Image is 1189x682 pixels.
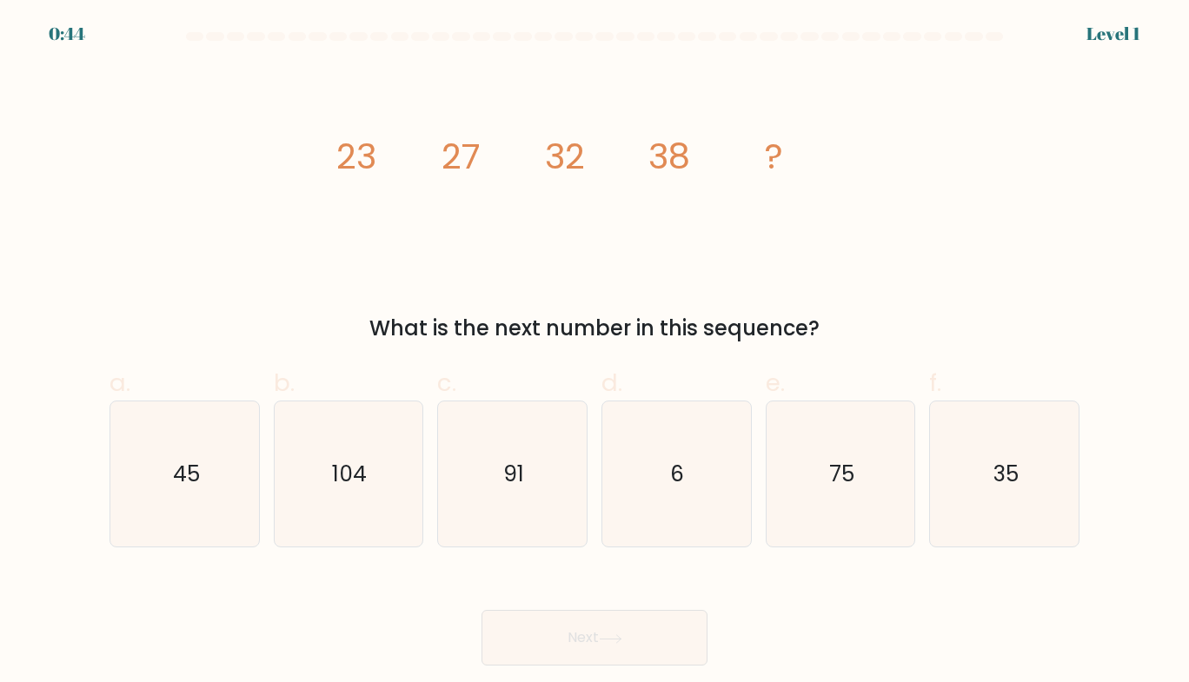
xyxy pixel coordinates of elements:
text: 104 [333,459,368,489]
tspan: 27 [442,132,481,181]
tspan: 32 [545,132,585,181]
text: 91 [503,459,524,489]
div: Level 1 [1086,21,1140,47]
text: 75 [829,459,854,489]
span: e. [766,366,785,400]
tspan: 38 [648,132,690,181]
text: 45 [172,459,199,489]
button: Next [482,610,707,665]
div: 0:44 [49,21,85,47]
span: b. [274,366,295,400]
span: d. [601,366,622,400]
span: f. [929,366,941,400]
tspan: 23 [336,132,376,181]
span: c. [437,366,456,400]
tspan: ? [765,132,783,181]
span: a. [110,366,130,400]
text: 35 [993,459,1019,489]
text: 6 [671,459,685,489]
div: What is the next number in this sequence? [120,313,1069,344]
